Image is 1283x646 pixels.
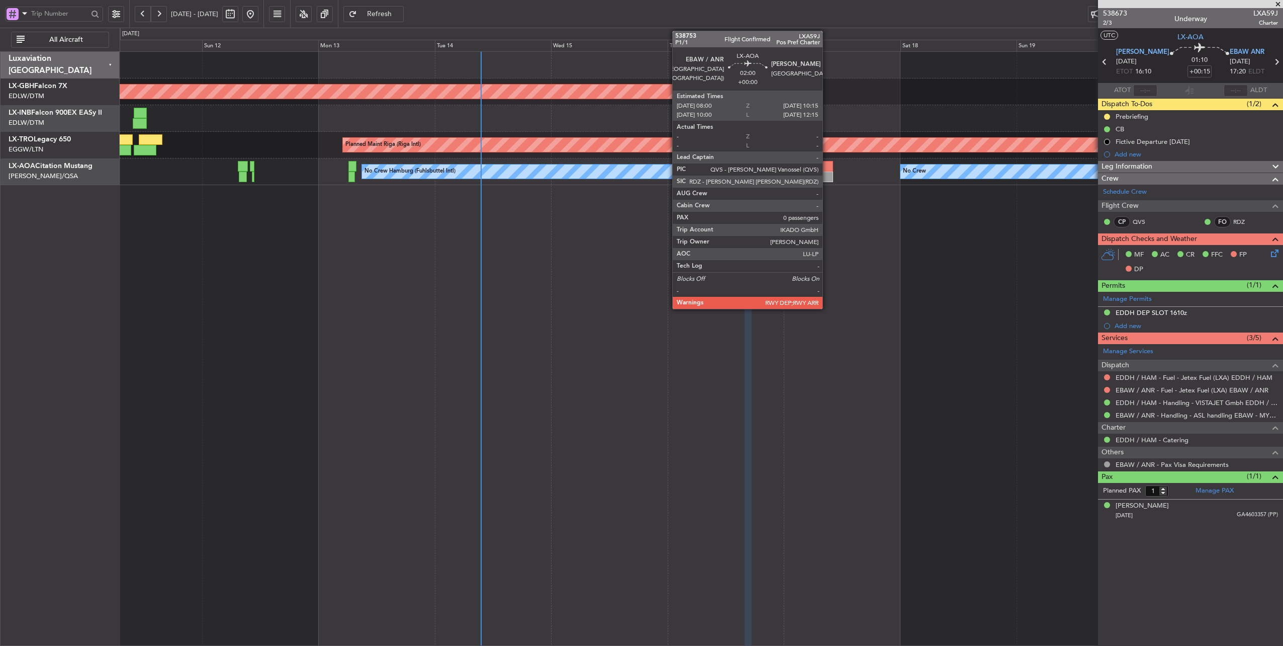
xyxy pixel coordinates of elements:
[1230,57,1250,67] span: [DATE]
[1103,347,1153,357] a: Manage Services
[1102,422,1126,434] span: Charter
[27,36,106,43] span: All Aircraft
[1239,250,1247,260] span: FP
[1116,308,1187,317] div: EDDH DEP SLOT 1610z
[1115,321,1278,330] div: Add new
[9,163,93,170] a: LX-AOACitation Mustang
[1102,333,1128,344] span: Services
[122,30,139,38] div: [DATE]
[1116,460,1229,469] a: EBAW / ANR - Pax Visa Requirements
[1253,8,1278,19] span: LXA59J
[31,6,88,21] input: Trip Number
[1102,99,1152,110] span: Dispatch To-Dos
[1247,471,1261,481] span: (1/1)
[1247,99,1261,109] span: (1/2)
[1102,161,1152,173] span: Leg Information
[1017,40,1133,52] div: Sun 19
[1114,216,1130,227] div: CP
[1233,217,1256,226] a: RDZ
[1116,125,1124,133] div: CB
[11,32,109,48] button: All Aircraft
[903,164,926,179] div: No Crew
[1116,386,1268,394] a: EBAW / ANR - Fuel - Jetex Fuel (LXA) EBAW / ANR
[9,109,31,116] span: LX-INB
[1134,250,1144,260] span: MF
[1116,47,1169,57] span: [PERSON_NAME]
[9,136,71,143] a: LX-TROLegacy 650
[1247,333,1261,343] span: (3/5)
[1102,471,1113,483] span: Pax
[359,11,400,18] span: Refresh
[1230,67,1246,77] span: 17:20
[1103,19,1127,27] span: 2/3
[1103,8,1127,19] span: 538673
[1116,137,1190,146] div: Fictive Departure [DATE]
[551,40,667,52] div: Wed 15
[1114,86,1131,96] span: ATOT
[784,40,900,52] div: Fri 17
[1160,250,1169,260] span: AC
[1192,55,1208,65] span: 01:10
[1102,233,1197,245] span: Dispatch Checks and Weather
[1102,173,1119,185] span: Crew
[1133,85,1157,97] input: --:--
[1177,32,1204,42] span: LX-AOA
[1103,294,1152,304] a: Manage Permits
[171,10,218,19] span: [DATE] - [DATE]
[1102,447,1124,458] span: Others
[9,109,102,116] a: LX-INBFalcon 900EX EASy II
[345,137,421,152] div: Planned Maint Riga (Riga Intl)
[900,40,1017,52] div: Sat 18
[1115,150,1278,158] div: Add new
[364,164,455,179] div: No Crew Hamburg (Fuhlsbuttel Intl)
[1116,67,1133,77] span: ETOT
[1196,486,1234,496] a: Manage PAX
[343,6,404,22] button: Refresh
[318,40,434,52] div: Mon 13
[1211,250,1223,260] span: FFC
[1186,250,1195,260] span: CR
[1214,216,1231,227] div: FO
[1174,14,1207,24] div: Underway
[1103,486,1141,496] label: Planned PAX
[1116,57,1137,67] span: [DATE]
[1237,511,1278,519] span: GA4603357 (PP)
[1133,217,1155,226] a: QVS
[1116,411,1278,420] a: EBAW / ANR - Handling - ASL handling EBAW - MYHANDLING
[668,40,784,52] div: Thu 16
[9,172,78,181] a: [PERSON_NAME]/QSA
[1253,19,1278,27] span: Charter
[9,145,43,154] a: EGGW/LTN
[1103,187,1147,197] a: Schedule Crew
[1230,47,1264,57] span: EBAW ANR
[9,118,44,127] a: EDLW/DTM
[9,163,35,170] span: LX-AOA
[1135,67,1151,77] span: 16:10
[1102,360,1129,371] span: Dispatch
[1116,398,1278,407] a: EDDH / HAM - Handling - VISTAJET Gmbh EDDH / HAM
[1116,112,1148,121] div: Prebriefing
[1102,200,1139,212] span: Flight Crew
[9,83,67,90] a: LX-GBHFalcon 7X
[9,83,34,90] span: LX-GBH
[1116,436,1188,444] a: EDDH / HAM - Catering
[9,136,34,143] span: LX-TRO
[435,40,551,52] div: Tue 14
[1116,501,1169,511] div: [PERSON_NAME]
[9,92,44,101] a: EDLW/DTM
[202,40,318,52] div: Sun 12
[1250,86,1267,96] span: ALDT
[1101,31,1118,40] button: UTC
[1116,512,1133,519] span: [DATE]
[1116,373,1272,382] a: EDDH / HAM - Fuel - Jetex Fuel (LXA) EDDH / HAM
[85,40,202,52] div: Sat 11
[1247,280,1261,290] span: (1/1)
[1102,280,1125,292] span: Permits
[1134,265,1143,275] span: DP
[1248,67,1264,77] span: ELDT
